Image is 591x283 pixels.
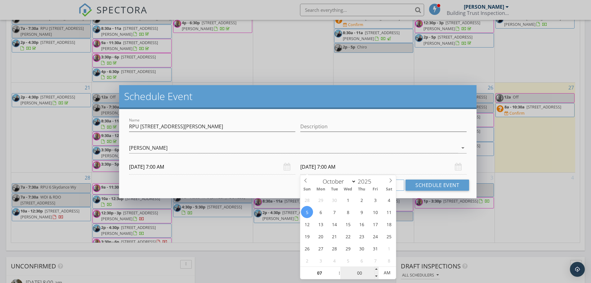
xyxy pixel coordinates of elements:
span: October 25, 2025 [383,230,395,242]
span: November 3, 2025 [315,254,327,267]
div: [PERSON_NAME] [129,145,168,151]
span: October 29, 2025 [342,242,354,254]
span: September 30, 2025 [328,194,340,206]
span: November 2, 2025 [301,254,313,267]
span: Thu [355,187,369,191]
span: October 30, 2025 [356,242,368,254]
span: October 9, 2025 [356,206,368,218]
span: October 27, 2025 [315,242,327,254]
span: : [338,267,340,279]
span: November 6, 2025 [356,254,368,267]
span: October 1, 2025 [342,194,354,206]
span: October 10, 2025 [369,206,381,218]
span: Tue [328,187,341,191]
span: October 13, 2025 [315,218,327,230]
span: October 12, 2025 [301,218,313,230]
span: Fri [369,187,382,191]
span: October 3, 2025 [369,194,381,206]
span: November 7, 2025 [369,254,381,267]
i: arrow_drop_down [459,144,467,152]
div: Open Intercom Messenger [570,262,585,277]
span: Sun [300,187,314,191]
span: Sat [382,187,396,191]
span: November 4, 2025 [328,254,340,267]
span: October 6, 2025 [315,206,327,218]
span: September 28, 2025 [301,194,313,206]
span: October 18, 2025 [383,218,395,230]
input: Year [356,177,377,185]
input: Select date [300,159,467,175]
span: October 19, 2025 [301,230,313,242]
span: October 22, 2025 [342,230,354,242]
span: October 2, 2025 [356,194,368,206]
span: November 1, 2025 [383,242,395,254]
span: October 5, 2025 [301,206,313,218]
button: Schedule Event [405,180,469,191]
span: October 21, 2025 [328,230,340,242]
span: October 16, 2025 [356,218,368,230]
span: October 8, 2025 [342,206,354,218]
span: September 29, 2025 [315,194,327,206]
span: October 26, 2025 [301,242,313,254]
span: October 14, 2025 [328,218,340,230]
span: October 28, 2025 [328,242,340,254]
span: November 8, 2025 [383,254,395,267]
span: October 31, 2025 [369,242,381,254]
span: Wed [341,187,355,191]
input: Select date [129,159,295,175]
span: October 17, 2025 [369,218,381,230]
span: Mon [314,187,328,191]
span: October 23, 2025 [356,230,368,242]
span: October 20, 2025 [315,230,327,242]
span: November 5, 2025 [342,254,354,267]
span: October 15, 2025 [342,218,354,230]
h2: Schedule Event [124,90,472,103]
span: October 11, 2025 [383,206,395,218]
span: Click to toggle [378,267,396,279]
span: October 24, 2025 [369,230,381,242]
span: October 7, 2025 [328,206,340,218]
span: October 4, 2025 [383,194,395,206]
